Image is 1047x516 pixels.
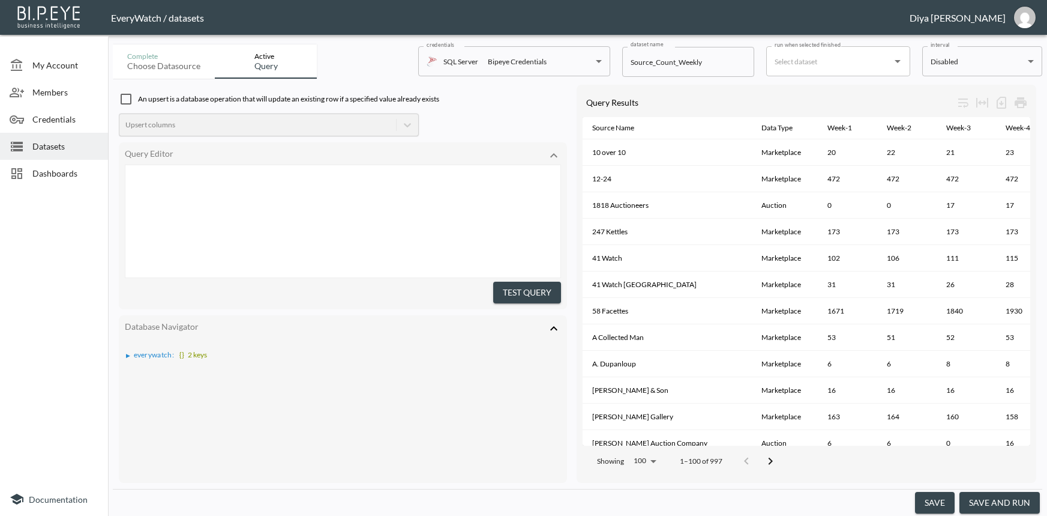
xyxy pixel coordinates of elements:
[889,53,906,70] button: Open
[959,492,1040,514] button: save and run
[877,430,937,457] th: 6
[752,192,818,219] th: Auction
[631,40,663,48] label: dataset name
[680,456,722,466] p: 1–100 of 997
[915,492,955,514] button: save
[32,113,98,126] span: Credentials
[111,12,910,23] div: EveryWatch / datasets
[29,494,88,505] span: Documentation
[127,61,200,71] div: Choose datasource
[583,166,752,192] th: 12-24
[818,139,877,166] th: 20
[827,121,852,135] div: Week-1
[583,272,752,298] th: 41 Watch Geneva
[818,430,877,457] th: 6
[32,59,98,71] span: My Account
[586,97,954,108] div: Query Results
[877,245,937,272] th: 106
[818,219,877,245] th: 173
[125,321,536,332] div: Database Navigator
[877,324,937,351] th: 51
[973,93,992,112] div: Toggle table layout between fixed and auto (default: auto)
[493,282,561,304] button: Test Query
[583,192,752,219] th: 1818 Auctioneers
[1006,121,1046,135] span: Week-4
[772,52,887,71] input: Select dataset
[179,350,184,359] span: {}
[946,121,971,135] div: Week-3
[583,430,752,457] th: Abell Auction Company
[752,139,818,166] th: Marketplace
[937,377,996,404] th: 16
[10,492,98,506] a: Documentation
[583,324,752,351] th: A Collected Man
[877,219,937,245] th: 173
[583,245,752,272] th: 41 Watch
[937,245,996,272] th: 111
[1006,121,1030,135] div: Week-4
[752,351,818,377] th: Marketplace
[254,61,278,71] div: Query
[752,298,818,324] th: Marketplace
[946,121,986,135] span: Week-3
[1014,7,1036,28] img: a8099f9e021af5dd6201337a867d9ae6
[427,56,437,67] img: mssql icon
[931,55,1023,68] div: Disabled
[937,324,996,351] th: 52
[877,166,937,192] th: 472
[887,121,927,135] span: Week-2
[752,272,818,298] th: Marketplace
[937,219,996,245] th: 173
[877,377,937,404] th: 16
[583,139,752,166] th: 10 over 10
[818,166,877,192] th: 472
[953,93,973,112] div: Wrap text
[937,272,996,298] th: 26
[119,85,567,106] div: An upsert is a database operation that will update an existing row if a specified value already e...
[126,353,130,359] div: ▶
[254,52,278,61] div: Active
[1011,93,1030,112] div: Print
[775,41,841,49] label: run when selected finished
[910,12,1006,23] div: Diya [PERSON_NAME]
[877,272,937,298] th: 31
[592,121,634,135] div: Source Name
[752,404,818,430] th: Marketplace
[752,245,818,272] th: Marketplace
[818,377,877,404] th: 16
[134,350,174,359] span: everywatch :
[127,52,200,61] div: Complete
[752,219,818,245] th: Marketplace
[629,453,661,469] div: 100
[937,192,996,219] th: 17
[937,430,996,457] th: 0
[937,351,996,377] th: 8
[818,192,877,219] th: 0
[583,298,752,324] th: 58 Facettes
[178,350,207,359] span: 2 keys
[827,121,868,135] span: Week-1
[583,377,752,404] th: A.W. Porter & Son
[583,351,752,377] th: A. Dupanloup
[818,272,877,298] th: 31
[877,404,937,430] th: 164
[937,139,996,166] th: 21
[443,55,478,68] p: SQL Server
[32,140,98,153] span: Datasets
[752,324,818,351] th: Marketplace
[597,456,624,466] p: Showing
[937,166,996,192] th: 472
[32,167,98,180] span: Dashboards
[818,324,877,351] th: 53
[931,41,950,49] label: interval
[1006,3,1044,32] button: diya@everywatch.com
[752,430,818,457] th: Auction
[761,121,793,135] div: Data Type
[877,139,937,166] th: 22
[818,404,877,430] th: 163
[592,121,650,135] span: Source Name
[877,351,937,377] th: 6
[937,404,996,430] th: 160
[125,148,536,159] div: Query Editor
[32,86,98,99] span: Members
